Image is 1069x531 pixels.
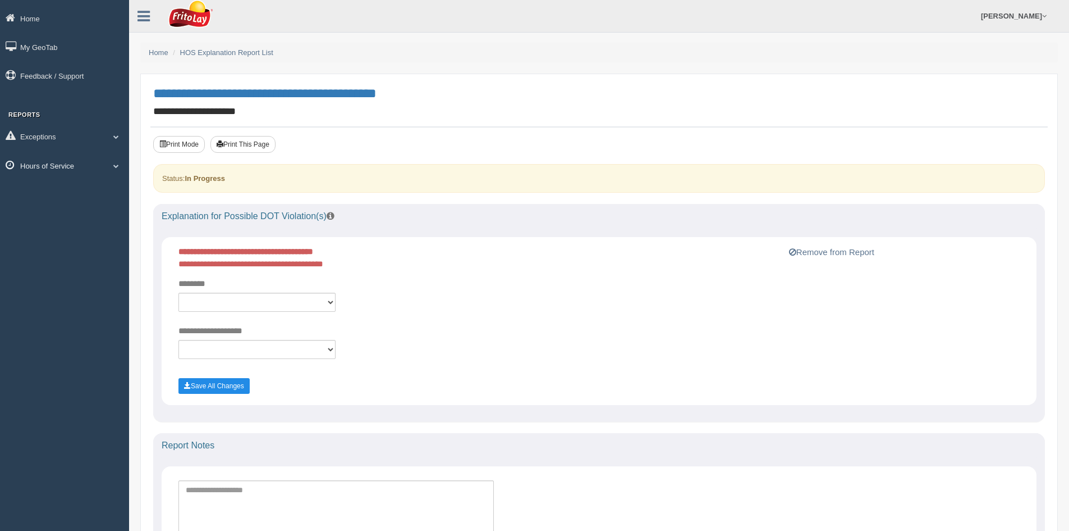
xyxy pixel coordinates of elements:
[786,246,878,259] button: Remove from Report
[153,164,1045,193] div: Status:
[153,136,205,153] button: Print Mode
[149,48,168,57] a: Home
[178,378,250,394] button: Save
[210,136,276,153] button: Print This Page
[153,204,1045,229] div: Explanation for Possible DOT Violation(s)
[153,433,1045,458] div: Report Notes
[185,174,225,183] strong: In Progress
[180,48,273,57] a: HOS Explanation Report List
